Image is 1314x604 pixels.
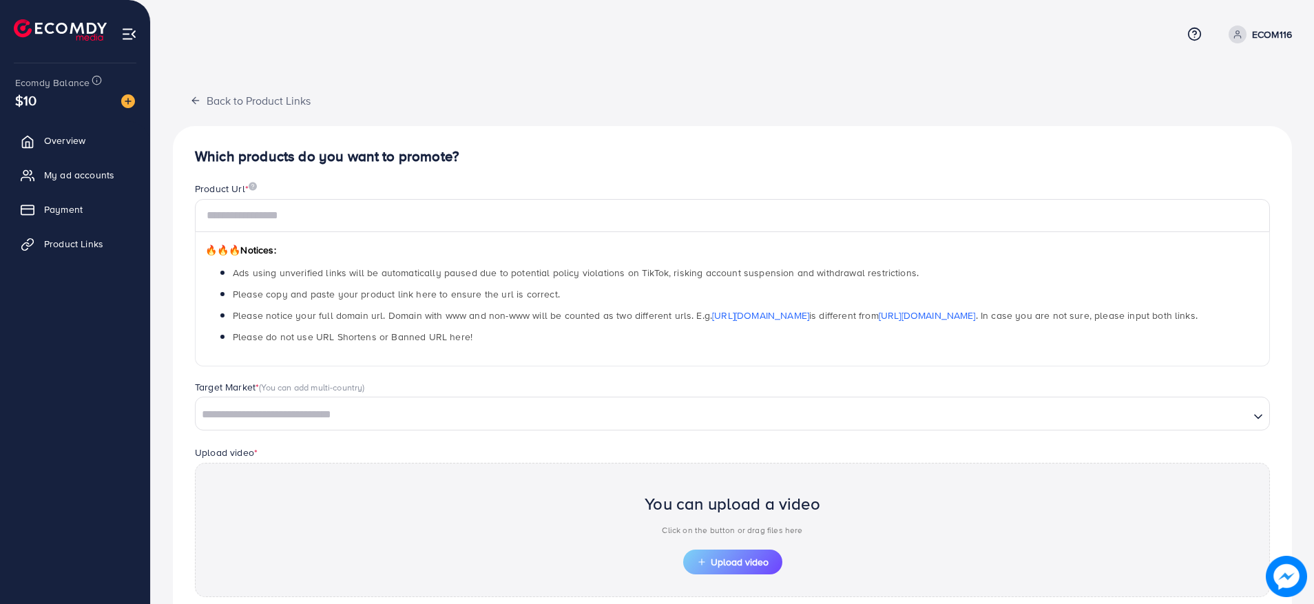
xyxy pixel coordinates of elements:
[645,522,820,539] p: Click on the button or drag files here
[195,446,258,459] label: Upload video
[15,90,36,110] span: $10
[1269,559,1304,594] img: image
[10,196,140,223] a: Payment
[683,550,782,574] button: Upload video
[1223,25,1292,43] a: ECOM116
[697,557,769,567] span: Upload video
[10,230,140,258] a: Product Links
[233,266,919,280] span: Ads using unverified links will be automatically paused due to potential policy violations on Tik...
[44,237,103,251] span: Product Links
[195,182,257,196] label: Product Url
[195,148,1270,165] h4: Which products do you want to promote?
[1252,26,1292,43] p: ECOM116
[121,26,137,42] img: menu
[15,76,90,90] span: Ecomdy Balance
[10,127,140,154] a: Overview
[195,397,1270,430] div: Search for option
[879,309,976,322] a: [URL][DOMAIN_NAME]
[259,381,364,393] span: (You can add multi-country)
[205,243,276,257] span: Notices:
[233,330,472,344] span: Please do not use URL Shortens or Banned URL here!
[197,404,1248,426] input: Search for option
[645,494,820,514] h2: You can upload a video
[195,380,365,394] label: Target Market
[249,182,257,191] img: image
[14,19,107,41] img: logo
[712,309,809,322] a: [URL][DOMAIN_NAME]
[233,287,560,301] span: Please copy and paste your product link here to ensure the url is correct.
[44,202,83,216] span: Payment
[44,168,114,182] span: My ad accounts
[173,85,328,115] button: Back to Product Links
[205,243,240,257] span: 🔥🔥🔥
[121,94,135,108] img: image
[10,161,140,189] a: My ad accounts
[233,309,1198,322] span: Please notice your full domain url. Domain with www and non-www will be counted as two different ...
[44,134,85,147] span: Overview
